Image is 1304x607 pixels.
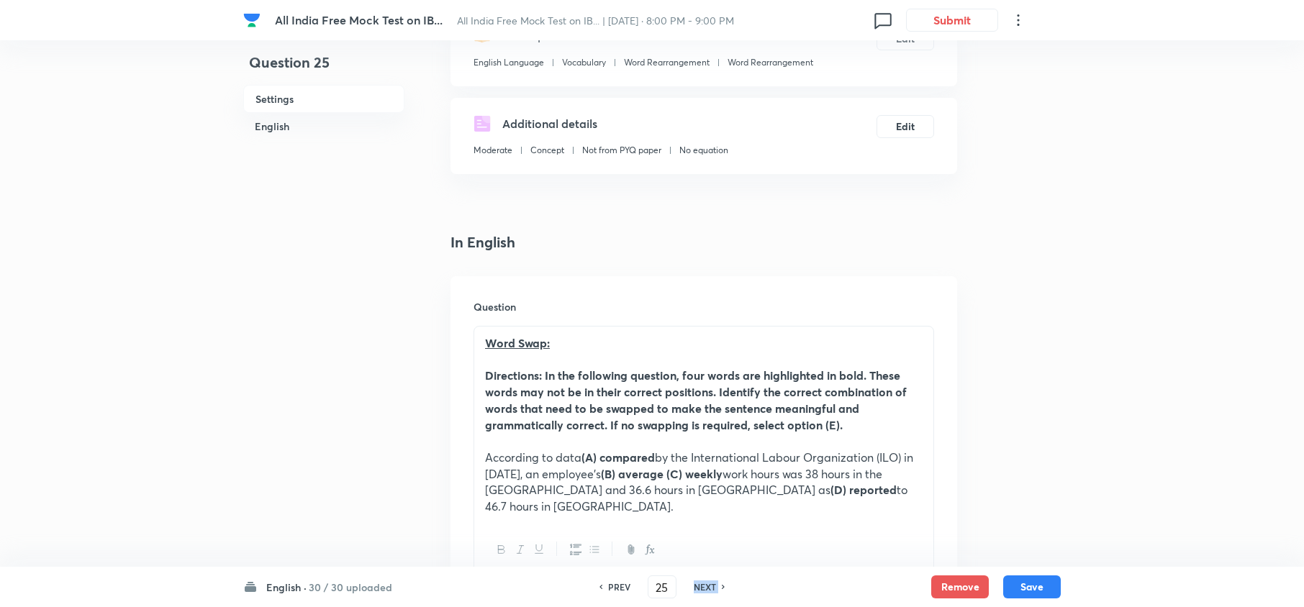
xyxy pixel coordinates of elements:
button: Submit [906,9,998,32]
h6: NEXT [694,580,716,593]
p: Word Rearrangement [624,56,710,69]
p: Not from PYQ paper [582,144,661,157]
h6: English · [266,580,307,595]
h6: Question [474,299,934,314]
strong: Directions: In the following question, four words are highlighted in bold. These words may not be... [485,368,907,432]
p: Moderate [474,144,512,157]
p: According to data by the International Labour Organization (ILO) in [DATE], an employee’s work ho... [485,449,923,515]
p: Vocabulary [562,56,606,69]
h6: Settings [243,85,404,113]
img: Company Logo [243,12,261,29]
strong: (B) average (C) weekly [601,466,723,481]
p: Word Rearrangement [728,56,813,69]
h6: PREV [608,580,630,593]
span: All India Free Mock Test on IB... [275,12,443,27]
button: Save [1003,575,1061,598]
h4: In English [450,232,957,253]
h6: 30 / 30 uploaded [309,580,392,595]
strong: (A) compared [581,449,655,465]
p: English Language [474,56,544,69]
p: Concept [530,144,564,157]
h5: Additional details [502,115,597,132]
span: All India Free Mock Test on IB... | [DATE] · 8:00 PM - 9:00 PM [457,14,734,27]
u: Word Swap: [485,335,550,350]
p: No equation [679,144,728,157]
button: Remove [931,575,989,598]
h4: Question 25 [243,52,404,85]
img: questionDetails.svg [474,115,491,132]
button: Edit [877,115,934,138]
h6: English [243,113,404,140]
strong: (D) reported [830,482,897,497]
a: Company Logo [243,12,263,29]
